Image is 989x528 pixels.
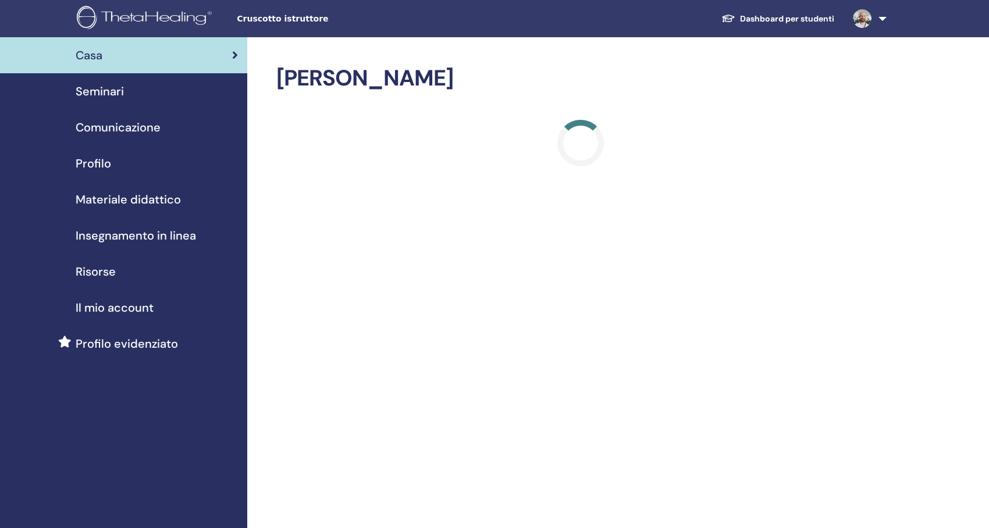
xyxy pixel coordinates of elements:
[77,6,216,32] img: logo.png
[712,8,844,30] a: Dashboard per studenti
[76,119,161,136] span: Comunicazione
[76,83,124,100] span: Seminari
[76,227,196,244] span: Insegnamento in linea
[76,191,181,208] span: Materiale didattico
[76,335,178,352] span: Profilo evidenziato
[721,13,735,23] img: graduation-cap-white.svg
[76,47,102,64] span: Casa
[76,263,116,280] span: Risorse
[76,155,111,172] span: Profilo
[76,299,154,316] span: Il mio account
[237,13,411,25] span: Cruscotto istruttore
[853,9,871,28] img: default.jpg
[276,65,884,92] h2: [PERSON_NAME]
